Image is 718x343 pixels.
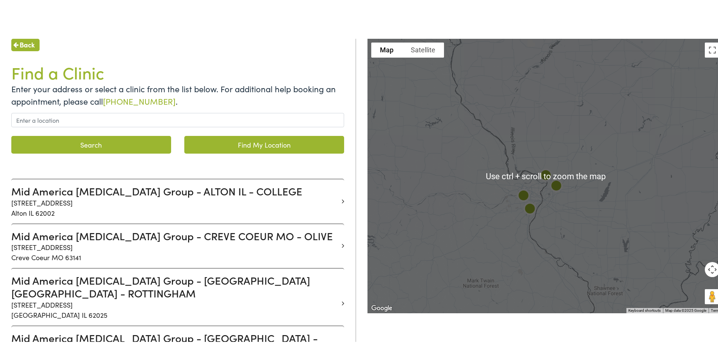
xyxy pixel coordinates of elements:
[11,228,338,261] a: Mid America [MEDICAL_DATA] Group - CREVE COEUR MO - OLIVE [STREET_ADDRESS]Creve Coeur MO 63141
[11,81,344,106] p: Enter your address or select a clinic from the list below. For additional help booking an appoint...
[11,273,338,298] h3: Mid America [MEDICAL_DATA] Group - [GEOGRAPHIC_DATA] [GEOGRAPHIC_DATA] - ROTTINGHAM
[103,94,176,105] a: [PHONE_NUMBER]
[402,41,444,56] button: Show satellite imagery
[11,183,338,196] h3: Mid America [MEDICAL_DATA] Group - ALTON IL - COLLEGE
[371,41,402,56] button: Show street map
[11,183,338,216] a: Mid America [MEDICAL_DATA] Group - ALTON IL - COLLEGE [STREET_ADDRESS]Alton IL 62002
[369,302,394,312] img: Google
[11,241,338,261] p: [STREET_ADDRESS] Creve Coeur MO 63141
[628,306,661,312] button: Keyboard shortcuts
[11,61,344,81] h1: Find a Clinic
[11,196,338,216] p: [STREET_ADDRESS] Alton IL 62002
[184,134,344,152] a: Find My Location
[11,273,338,318] a: Mid America [MEDICAL_DATA] Group - [GEOGRAPHIC_DATA] [GEOGRAPHIC_DATA] - ROTTINGHAM [STREET_ADDRE...
[665,307,706,311] span: Map data ©2025 Google
[11,134,171,152] button: Search
[11,228,338,241] h3: Mid America [MEDICAL_DATA] Group - CREVE COEUR MO - OLIVE
[20,38,35,48] span: Back
[11,298,338,319] p: [STREET_ADDRESS] [GEOGRAPHIC_DATA] IL 62025
[369,302,394,312] a: Open this area in Google Maps (opens a new window)
[11,37,40,50] a: Back
[11,111,344,126] input: Enter a location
